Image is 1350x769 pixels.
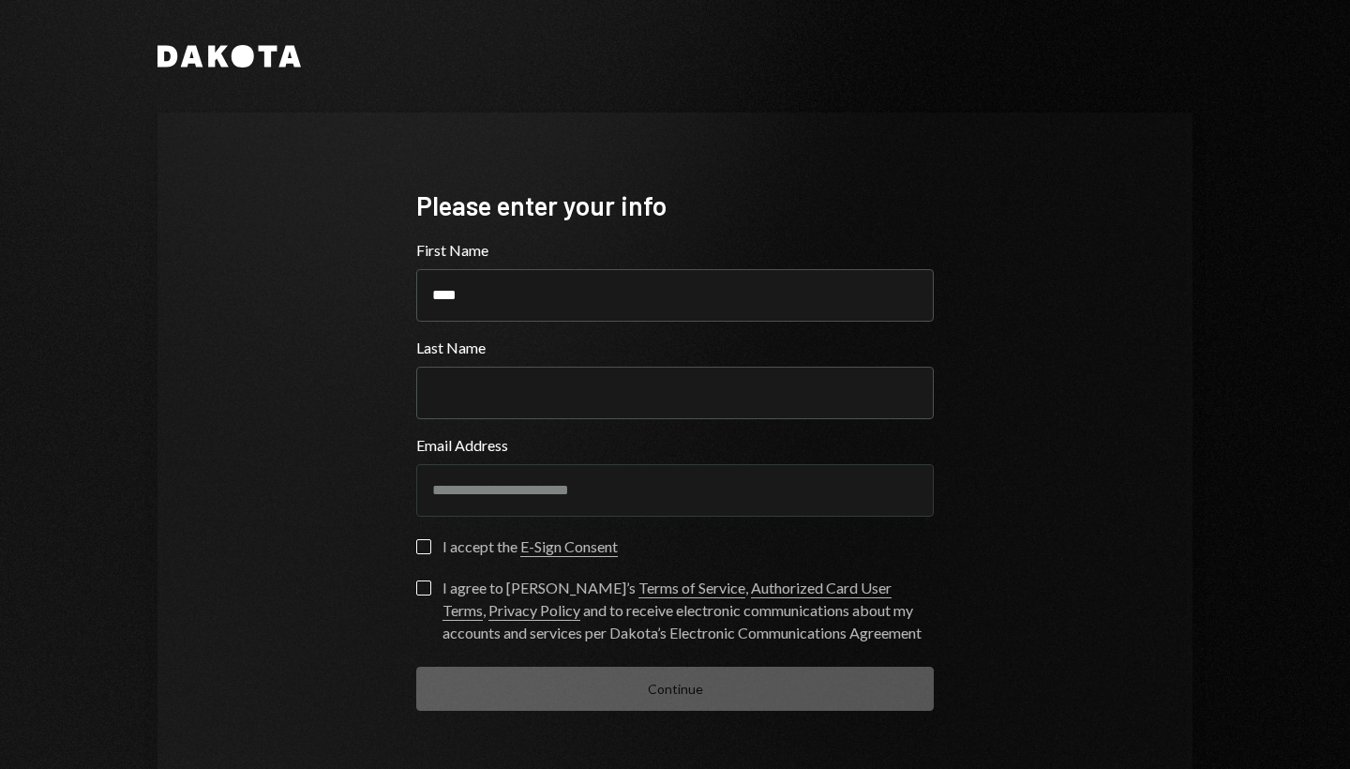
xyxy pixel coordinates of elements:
label: First Name [416,239,934,262]
a: Authorized Card User Terms [442,579,892,621]
a: E-Sign Consent [520,537,618,557]
div: I accept the [442,535,618,558]
label: Email Address [416,434,934,457]
a: Privacy Policy [488,601,580,621]
button: I accept the E-Sign Consent [416,539,431,554]
div: Please enter your info [416,188,934,224]
button: I agree to [PERSON_NAME]’s Terms of Service, Authorized Card User Terms, Privacy Policy and to re... [416,581,431,596]
label: Last Name [416,337,934,359]
a: Terms of Service [638,579,745,598]
div: I agree to [PERSON_NAME]’s , , and to receive electronic communications about my accounts and ser... [442,577,934,644]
